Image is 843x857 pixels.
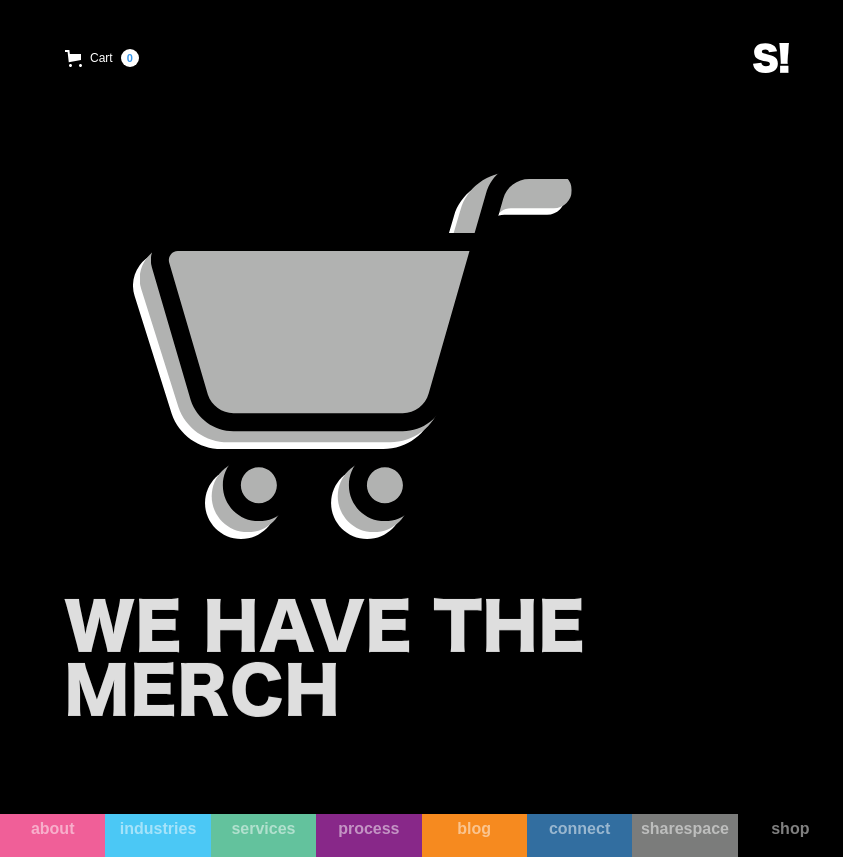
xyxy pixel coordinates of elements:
[90,49,113,67] div: Cart
[121,49,139,67] div: 0
[738,819,843,838] div: shop
[105,819,210,838] div: industries
[422,814,527,857] a: blog
[64,598,585,726] h2: WE HAVE THE MERCH
[632,814,737,857] a: sharespace
[105,814,210,857] a: industries
[211,819,316,838] div: services
[527,819,632,838] div: connect
[316,819,421,838] div: process
[50,40,154,76] a: Open cart
[316,814,421,857] a: process
[422,819,527,838] div: blog
[738,814,843,857] a: shop
[527,814,632,857] a: connect
[632,819,737,838] div: sharespace
[211,814,316,857] a: services
[753,43,789,74] img: This is an image of the white S! logo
